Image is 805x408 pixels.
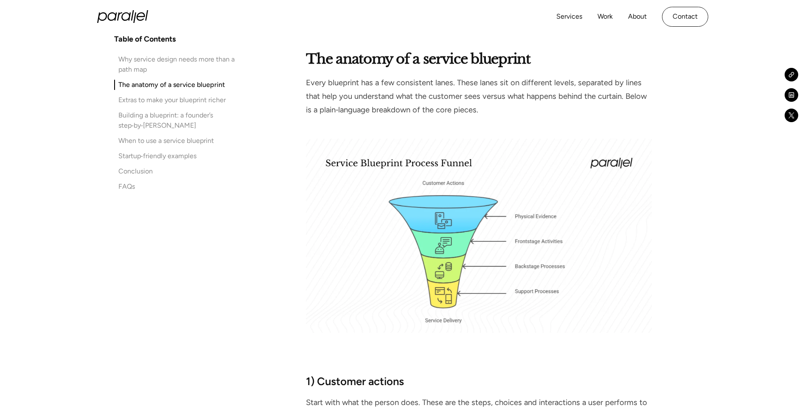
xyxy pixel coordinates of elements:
[114,182,248,192] a: FAQs
[118,166,153,176] div: Conclusion
[306,50,530,67] strong: The anatomy of a service blueprint
[597,11,613,23] a: Work
[114,80,248,90] a: The anatomy of a service blueprint
[306,139,651,333] img: The anatomy of a service blueprint
[118,136,214,146] div: When to use a service blueprint
[306,76,651,117] p: Every blueprint has a few consistent lanes. These lanes sit on different levels, separated by lin...
[114,166,248,176] a: Conclusion
[118,182,135,192] div: FAQs
[118,54,248,75] div: Why service design needs more than a path map
[306,375,404,388] strong: 1) Customer actions
[118,110,248,131] div: Building a blueprint: a founder’s step‑by‑[PERSON_NAME]
[556,11,582,23] a: Services
[114,95,248,105] a: Extras to make your blueprint richer
[114,34,176,44] h4: Table of Contents
[118,80,225,90] div: The anatomy of a service blueprint
[662,7,708,27] a: Contact
[118,95,226,105] div: Extras to make your blueprint richer
[118,151,196,161] div: Startup‑friendly examples
[114,136,248,146] a: When to use a service blueprint
[114,54,248,75] a: Why service design needs more than a path map
[114,151,248,161] a: Startup‑friendly examples
[97,10,148,23] a: home
[628,11,647,23] a: About
[114,110,248,131] a: Building a blueprint: a founder’s step‑by‑[PERSON_NAME]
